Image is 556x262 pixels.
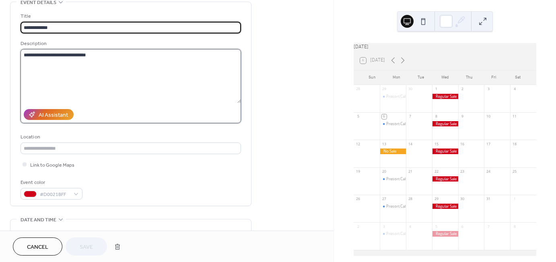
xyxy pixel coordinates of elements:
span: Cancel [27,243,48,252]
div: 21 [408,169,413,174]
div: 30 [408,87,413,92]
div: 7 [486,224,491,229]
div: Presort Calf Sale [380,176,406,182]
div: 9 [460,114,465,119]
div: 5 [356,114,360,119]
div: 16 [460,142,465,146]
div: 20 [382,169,387,174]
div: Sun [360,70,384,85]
div: 28 [408,197,413,202]
div: Description [21,39,239,48]
button: AI Assistant [24,109,74,120]
div: 8 [512,224,517,229]
div: Regular Sale [432,121,458,126]
div: 12 [356,142,360,146]
div: End date [135,229,157,238]
div: 2 [460,87,465,92]
div: [DATE] [354,43,536,51]
div: Location [21,133,239,141]
div: 2 [356,224,360,229]
div: 18 [512,142,517,146]
div: Regular Sale [432,149,458,154]
div: 4 [512,87,517,92]
span: Link to Google Maps [30,161,74,169]
div: 15 [434,142,439,146]
div: Regular Sale [432,94,458,99]
div: Presort Calf Sale [386,94,414,99]
div: Presort Calf Sale [386,176,414,182]
div: 5 [434,224,439,229]
div: 29 [434,197,439,202]
div: Wed [433,70,457,85]
div: 6 [460,224,465,229]
div: 25 [512,169,517,174]
div: 3 [486,87,491,92]
div: 1 [434,87,439,92]
div: Thu [457,70,481,85]
div: Mon [384,70,408,85]
div: 14 [408,142,413,146]
div: Presort Calf Sale [380,204,406,209]
div: 27 [382,197,387,202]
div: Presort Calf Sale [386,204,414,209]
div: 13 [382,142,387,146]
div: 4 [408,224,413,229]
div: 26 [356,197,360,202]
div: Title [21,12,239,21]
button: Cancel [13,237,62,256]
div: Tue [409,70,433,85]
span: Date and time [21,216,56,224]
div: 24 [486,169,491,174]
div: 23 [460,169,465,174]
div: 6 [382,114,387,119]
div: Regular Sale [432,204,458,209]
div: Presort Calf Sale [386,231,414,236]
div: Presort Calf Sale [380,94,406,99]
div: Start date [21,229,45,238]
div: No Sale [380,149,406,154]
div: Presort Calf Sale [380,121,406,126]
div: Event color [21,178,81,187]
div: Presort Calf Sale [380,231,406,236]
div: 28 [356,87,360,92]
div: 7 [408,114,413,119]
div: Regular Sale [432,231,458,236]
div: 19 [356,169,360,174]
div: 10 [486,114,491,119]
div: 3 [382,224,387,229]
div: 1 [512,197,517,202]
div: Sat [506,70,530,85]
div: 17 [486,142,491,146]
div: 30 [460,197,465,202]
div: AI Assistant [39,111,68,120]
span: #D0021BFF [40,190,70,199]
div: 31 [486,197,491,202]
div: Presort Calf Sale [386,121,414,126]
div: Fri [481,70,505,85]
div: 8 [434,114,439,119]
div: 29 [382,87,387,92]
div: 11 [512,114,517,119]
div: Regular Sale [432,176,458,182]
div: 22 [434,169,439,174]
